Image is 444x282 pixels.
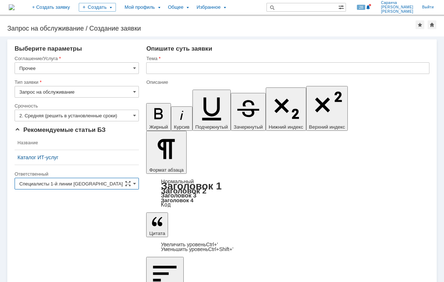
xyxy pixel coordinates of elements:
[206,242,218,247] span: Ctrl+'
[146,179,429,207] div: Формат абзаца
[161,242,218,247] a: Increase
[125,181,131,187] span: Сложная форма
[146,80,428,85] div: Описание
[146,45,212,52] span: Опишите суть заявки
[306,86,348,131] button: Верхний индекс
[234,124,263,130] span: Зачеркнутый
[381,1,413,5] span: Саранча
[338,3,346,10] span: Расширенный поиск
[381,9,413,14] span: [PERSON_NAME]
[15,172,137,176] div: Ответственный
[146,56,428,61] div: Тема
[15,126,106,133] span: Рекомендуемые статьи БЗ
[9,4,15,10] img: logo
[15,136,139,150] th: Название
[149,231,165,236] span: Цитата
[174,124,190,130] span: Курсив
[208,246,233,252] span: Ctrl+Shift+'
[146,131,186,174] button: Формат абзаца
[161,201,171,208] a: Код
[161,192,196,199] a: Заголовок 3
[149,167,183,173] span: Формат абзаца
[146,103,171,131] button: Жирный
[9,4,15,10] a: Перейти на домашнюю страницу
[161,187,206,195] a: Заголовок 2
[416,20,424,29] div: Добавить в избранное
[195,124,228,130] span: Подчеркнутый
[17,154,136,160] a: Каталог ИТ-услуг
[15,103,137,108] div: Срочность
[192,90,231,131] button: Подчеркнутый
[266,87,306,131] button: Нижний индекс
[161,197,193,203] a: Заголовок 4
[15,56,137,61] div: Соглашение/Услуга
[161,180,222,192] a: Заголовок 1
[15,45,82,52] span: Выберите параметры
[381,5,413,9] span: [PERSON_NAME]
[149,124,168,130] span: Жирный
[428,20,436,29] div: Сделать домашней страницей
[7,25,416,32] div: Запрос на обслуживание / Создание заявки
[357,5,365,10] span: 28
[269,124,303,130] span: Нижний индекс
[146,242,429,252] div: Цитата
[309,124,345,130] span: Верхний индекс
[79,3,116,12] div: Создать
[15,80,137,85] div: Тип заявки
[161,178,194,184] a: Нормальный
[161,246,233,252] a: Decrease
[146,212,168,237] button: Цитата
[231,93,266,131] button: Зачеркнутый
[171,106,192,131] button: Курсив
